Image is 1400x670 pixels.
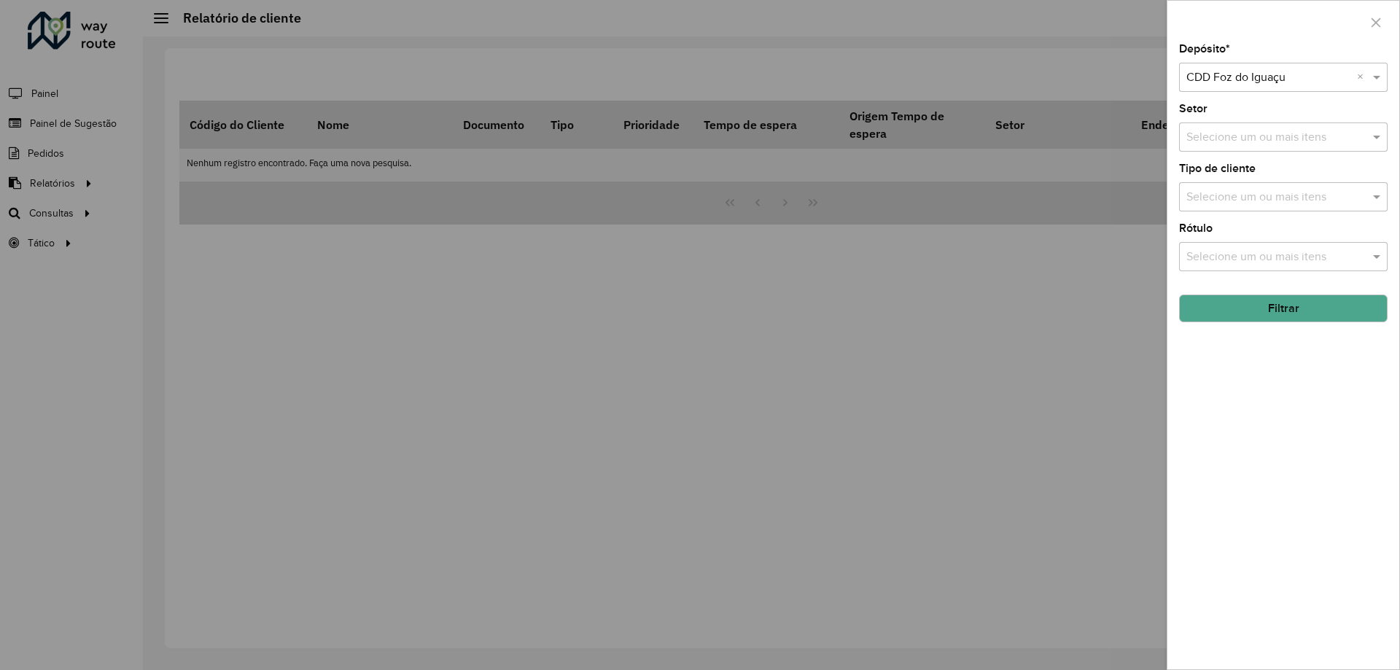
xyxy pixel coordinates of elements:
label: Rótulo [1179,219,1213,237]
label: Setor [1179,100,1207,117]
label: Depósito [1179,40,1230,58]
span: Clear all [1357,69,1369,86]
label: Tipo de cliente [1179,160,1256,177]
button: Filtrar [1179,295,1388,322]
